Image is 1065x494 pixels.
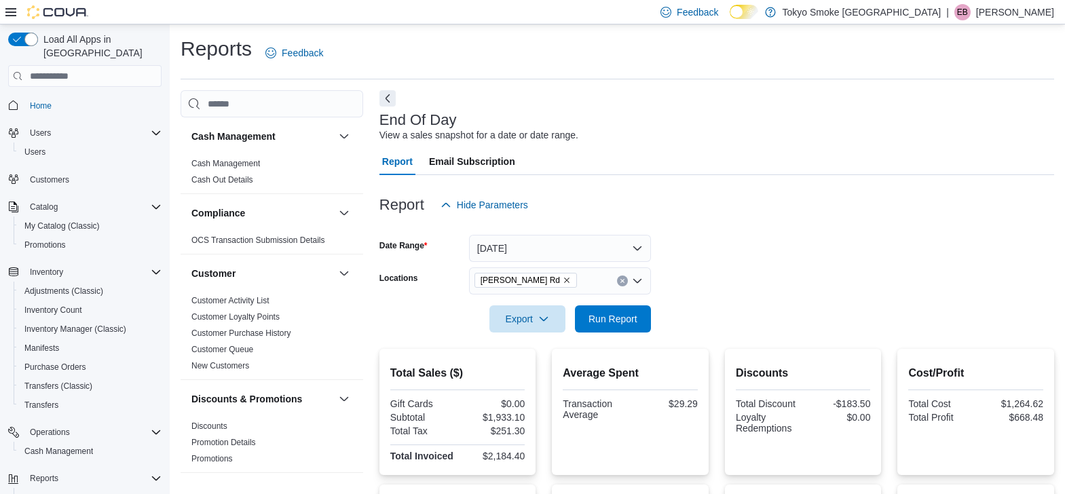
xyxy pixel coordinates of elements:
button: Inventory [24,264,69,280]
h2: Average Spent [563,365,698,381]
span: Reports [24,470,162,487]
span: Barrie Essa Rd [474,273,577,288]
span: Users [30,128,51,138]
h3: Cash Management [191,130,276,143]
a: Inventory Manager (Classic) [19,321,132,337]
input: Dark Mode [730,5,758,19]
span: Promotions [19,237,162,253]
button: Home [3,95,167,115]
a: Feedback [260,39,329,66]
div: $251.30 [460,425,525,436]
span: Load All Apps in [GEOGRAPHIC_DATA] [38,33,162,60]
div: $668.48 [979,412,1043,423]
a: New Customers [191,361,249,370]
span: Adjustments (Classic) [19,283,162,299]
span: Transfers [24,400,58,411]
span: Promotions [24,240,66,250]
button: Catalog [3,197,167,216]
button: Cash Management [336,128,352,145]
h3: Discounts & Promotions [191,392,302,406]
button: Inventory Count [14,301,167,320]
button: Transfers [14,396,167,415]
a: Users [19,144,51,160]
span: Customer Purchase History [191,328,291,339]
button: Users [24,125,56,141]
div: Total Discount [736,398,800,409]
h3: Compliance [191,206,245,220]
button: Export [489,305,565,332]
button: Users [3,123,167,142]
div: $2,184.40 [460,451,525,461]
span: Home [24,96,162,113]
h1: Reports [181,35,252,62]
div: $1,264.62 [979,398,1043,409]
img: Cova [27,5,88,19]
span: Manifests [24,343,59,354]
button: Customer [336,265,352,282]
a: Manifests [19,340,64,356]
div: Compliance [181,232,363,254]
span: Users [19,144,162,160]
span: Transfers (Classic) [19,378,162,394]
button: Inventory Manager (Classic) [14,320,167,339]
span: Cash Management [19,443,162,459]
span: Users [24,125,162,141]
button: Remove Barrie Essa Rd from selection in this group [563,276,571,284]
button: Cash Management [191,130,333,143]
a: Cash Management [19,443,98,459]
button: Operations [24,424,75,440]
a: Cash Out Details [191,175,253,185]
span: My Catalog (Classic) [24,221,100,231]
span: Purchase Orders [24,362,86,373]
span: Purchase Orders [19,359,162,375]
div: $1,933.10 [460,412,525,423]
button: Discounts & Promotions [336,391,352,407]
button: Transfers (Classic) [14,377,167,396]
button: My Catalog (Classic) [14,216,167,235]
div: Cash Management [181,155,363,193]
button: Open list of options [632,275,643,286]
a: Purchase Orders [19,359,92,375]
div: View a sales snapshot for a date or date range. [379,128,578,142]
span: Export [498,305,557,332]
span: Customers [24,171,162,188]
button: Purchase Orders [14,358,167,377]
span: Cash Management [24,446,93,457]
div: Gift Cards [390,398,455,409]
h3: Report [379,197,424,213]
span: Catalog [24,199,162,215]
div: Transaction Average [563,398,627,420]
span: Feedback [282,46,323,60]
span: EB [957,4,968,20]
button: Manifests [14,339,167,358]
a: Inventory Count [19,302,88,318]
span: Users [24,147,45,157]
p: | [946,4,949,20]
span: Operations [24,424,162,440]
button: Clear input [617,275,628,286]
span: Transfers [19,397,162,413]
span: Inventory Count [24,305,82,316]
div: Subtotal [390,412,455,423]
p: Tokyo Smoke [GEOGRAPHIC_DATA] [783,4,941,20]
span: Promotions [191,453,233,464]
span: Inventory [24,264,162,280]
button: [DATE] [469,235,651,262]
a: Customer Queue [191,345,253,354]
a: Customer Activity List [191,296,269,305]
div: $0.00 [806,412,870,423]
span: Customer Loyalty Points [191,311,280,322]
button: Next [379,90,396,107]
h3: Customer [191,267,236,280]
span: Inventory Count [19,302,162,318]
button: Compliance [191,206,333,220]
a: Promotions [191,454,233,463]
div: Total Tax [390,425,455,436]
button: Customers [3,170,167,189]
div: Discounts & Promotions [181,418,363,472]
span: Home [30,100,52,111]
span: Manifests [19,340,162,356]
span: Cash Out Details [191,174,253,185]
div: Ebrahim Badsha [954,4,971,20]
span: Inventory [30,267,63,278]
